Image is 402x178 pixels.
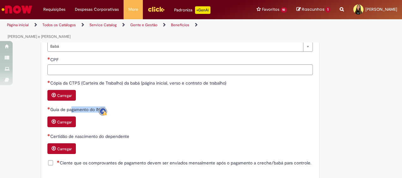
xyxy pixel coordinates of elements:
span: CPF [50,57,60,62]
span: Babá [50,41,300,51]
span: Necessários [47,134,50,136]
a: Gente e Gestão [130,22,157,27]
button: Carregar anexo de Certidão de nascimento do dependente Required [47,143,76,154]
span: Necessários [47,80,50,83]
button: Carregar anexo de Guia de pagamento do INSS Required [47,116,76,127]
span: Requisições [43,6,65,13]
span: Despesas Corporativas [75,6,119,13]
span: Necessários [47,107,50,110]
a: [PERSON_NAME] e [PERSON_NAME] [8,34,70,39]
span: 1 [326,7,330,13]
span: [PERSON_NAME] [365,7,397,12]
button: Carregar anexo de Cópia da CTPS (Carteira de Trabalho) da babá (página inicial, verso e contrato ... [47,90,76,101]
span: Ciente que os comprovantes de pagamento devem ser enviados mensalmente após o pagamento a creche/... [57,160,311,166]
a: Página inicial [7,22,29,27]
span: Necessários [47,57,50,60]
span: 10 [281,7,287,13]
a: Benefícios [171,22,189,27]
span: Guia de pagamento do INSS [50,107,107,112]
small: Carregar [57,120,72,125]
small: Carregar [57,146,72,151]
div: Padroniza [174,6,210,14]
a: Todos os Catálogos [42,22,76,27]
img: click_logo_yellow_360x200.png [148,4,165,14]
ul: Trilhas de página [5,19,263,43]
span: Favoritos [262,6,279,13]
p: +GenAi [195,6,210,14]
span: Necessários [57,160,60,163]
span: Cópia da CTPS (Carteira de Trabalho) da babá (página inicial, verso e contrato de trabalho) [50,80,228,86]
input: CPF [47,64,313,75]
span: More [128,6,138,13]
small: Carregar [57,93,72,98]
a: Service Catalog [89,22,117,27]
span: Rascunhos [302,6,325,12]
span: Certidão de nascimento do dependente [50,133,131,139]
a: Rascunhos [296,7,330,13]
img: ServiceNow [1,3,33,16]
